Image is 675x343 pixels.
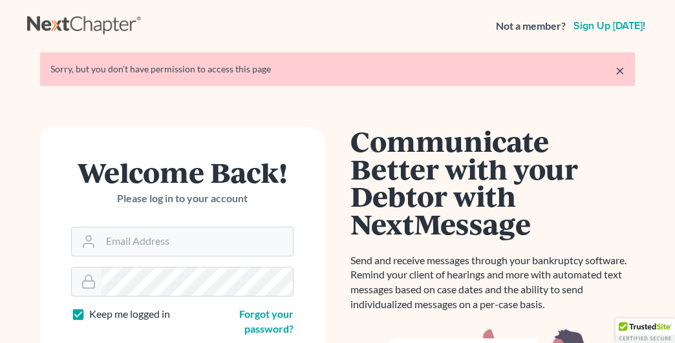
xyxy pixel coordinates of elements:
h1: Communicate Better with your Debtor with NextMessage [350,127,635,238]
div: Sorry, but you don't have permission to access this page [50,63,625,76]
p: Send and receive messages through your bankruptcy software. Remind your client of hearings and mo... [350,253,635,312]
a: Forgot your password? [239,307,294,335]
a: Sign up [DATE]! [571,21,648,31]
label: Keep me logged in [89,307,170,322]
strong: Not a member? [496,19,566,34]
input: Email Address [101,227,293,256]
p: Please log in to your account [71,191,294,206]
div: TrustedSite Certified [616,318,675,343]
a: × [616,63,625,78]
h1: Welcome Back! [71,158,294,186]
